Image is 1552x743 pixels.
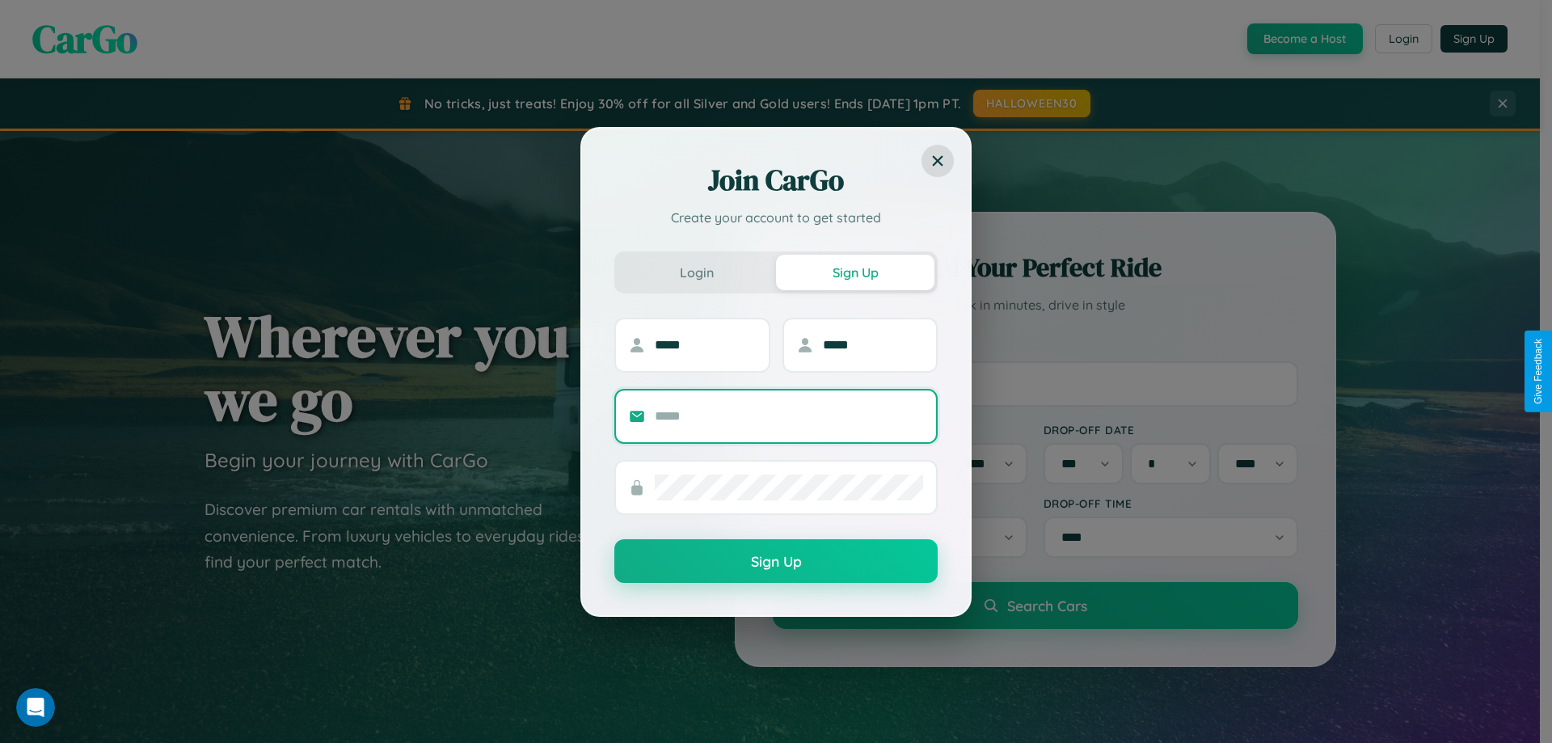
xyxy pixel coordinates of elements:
div: Give Feedback [1533,339,1544,404]
button: Sign Up [776,255,934,290]
h2: Join CarGo [614,161,938,200]
iframe: Intercom live chat [16,688,55,727]
p: Create your account to get started [614,208,938,227]
button: Sign Up [614,539,938,583]
button: Login [618,255,776,290]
